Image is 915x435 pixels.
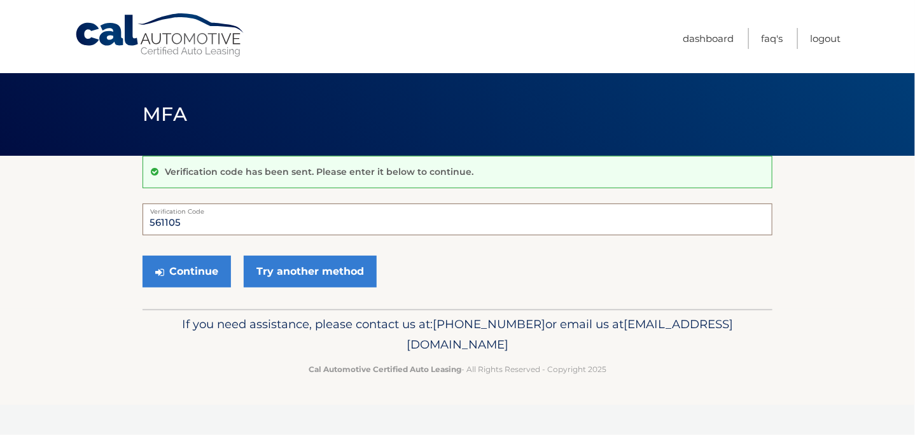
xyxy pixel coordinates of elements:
button: Continue [143,256,231,287]
p: If you need assistance, please contact us at: or email us at [151,314,764,355]
a: FAQ's [761,28,783,49]
span: [PHONE_NUMBER] [433,317,545,331]
input: Verification Code [143,204,772,235]
span: MFA [143,102,187,126]
label: Verification Code [143,204,772,214]
a: Try another method [244,256,377,287]
a: Dashboard [683,28,734,49]
p: - All Rights Reserved - Copyright 2025 [151,362,764,376]
strong: Cal Automotive Certified Auto Leasing [309,364,461,374]
a: Logout [810,28,841,49]
p: Verification code has been sent. Please enter it below to continue. [165,166,473,177]
a: Cal Automotive [74,13,246,58]
span: [EMAIL_ADDRESS][DOMAIN_NAME] [407,317,733,352]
